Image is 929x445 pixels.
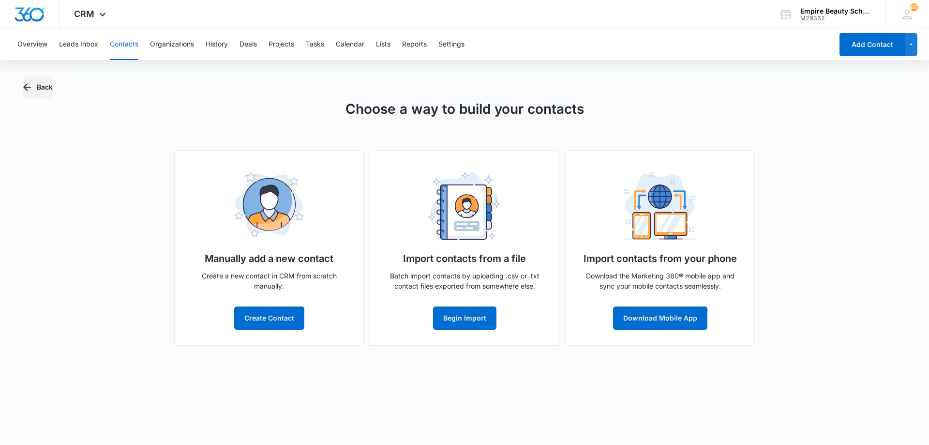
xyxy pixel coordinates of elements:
button: Organizations [150,29,194,60]
button: Download Mobile App [613,307,707,330]
button: Tasks [306,29,324,60]
h5: Manually add a new contact [205,251,333,266]
div: account id [800,15,871,22]
h5: Import contacts from your phone [584,251,737,266]
h1: Choose a way to build your contacts [345,99,584,119]
button: Begin Import [433,307,496,330]
button: Settings [438,29,464,60]
button: Contacts [110,29,138,60]
span: CRM [74,9,94,19]
button: Deals [240,29,257,60]
p: Batch import contacts by uploading .csv or .txt contact files exported from somewhere else. [386,271,543,291]
div: account name [800,7,871,15]
button: Create Contact [234,307,304,330]
button: Lists [376,29,390,60]
div: notifications count [910,3,918,11]
button: Leads Inbox [59,29,98,60]
button: Calendar [336,29,364,60]
p: Create a new contact in CRM from scratch manually. [190,271,348,291]
button: Projects [269,29,294,60]
h5: Import contacts from a file [403,251,526,266]
span: 65 [910,3,918,11]
p: Download the Marketing 360® mobile app and sync your mobile contacts seamlessly. [581,271,739,291]
button: Overview [17,29,47,60]
button: Add Contact [839,33,905,56]
button: History [206,29,228,60]
button: Back [23,76,53,99]
button: Reports [402,29,427,60]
